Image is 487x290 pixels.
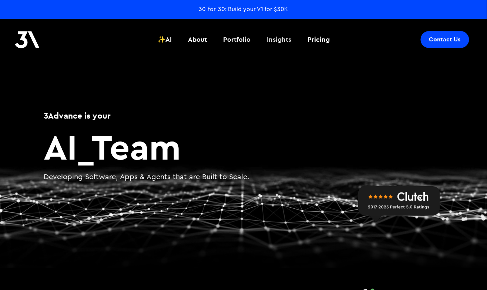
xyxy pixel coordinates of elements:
[44,110,443,122] h1: 3Advance is your
[157,35,172,44] div: ✨AI
[223,35,251,44] div: Portfolio
[153,26,176,53] a: ✨AI
[77,124,91,169] span: _
[44,129,443,164] h2: Team
[44,172,443,182] p: Developing Software, Apps & Agents that are Built to Scale.
[303,26,334,53] a: Pricing
[44,124,77,169] span: AI
[262,26,296,53] a: Insights
[184,26,211,53] a: About
[421,31,469,48] a: Contact Us
[219,26,255,53] a: Portfolio
[267,35,291,44] div: Insights
[429,36,461,43] div: Contact Us
[308,35,330,44] div: Pricing
[199,5,288,13] a: 30-for-30: Build your V1 for $30K
[188,35,207,44] div: About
